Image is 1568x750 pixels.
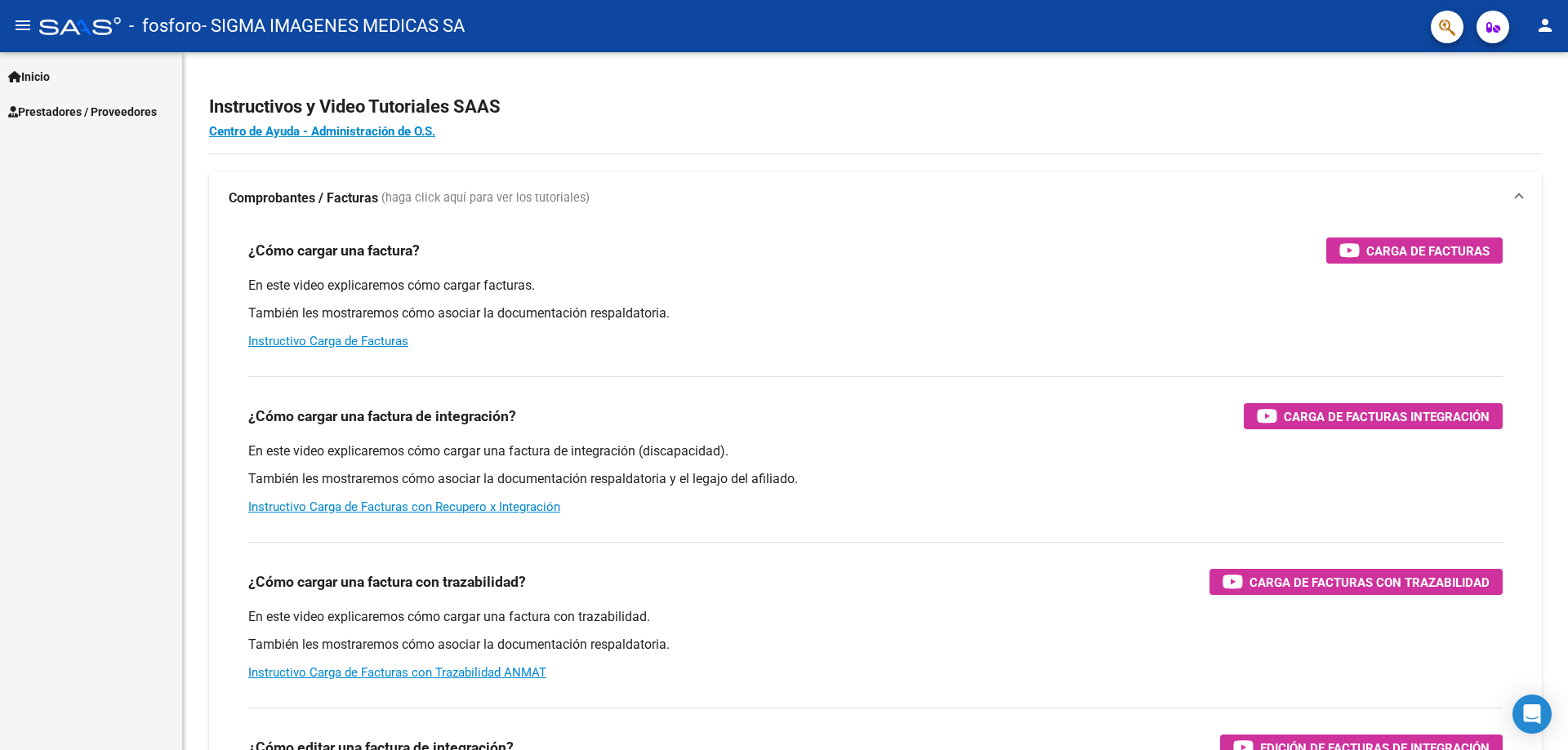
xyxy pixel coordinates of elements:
[248,470,1503,488] p: También les mostraremos cómo asociar la documentación respaldatoria y el legajo del afiliado.
[13,16,33,35] mat-icon: menu
[248,304,1503,322] p: También les mostraremos cómo asociar la documentación respaldatoria.
[1366,241,1490,261] span: Carga de Facturas
[1209,569,1503,595] button: Carga de Facturas con Trazabilidad
[202,8,465,44] span: - SIGMA IMAGENES MEDICAS SA
[248,277,1503,295] p: En este video explicaremos cómo cargar facturas.
[1512,695,1552,734] div: Open Intercom Messenger
[248,570,526,593] h3: ¿Cómo cargar una factura con trazabilidad?
[8,103,157,121] span: Prestadores / Proveedores
[8,68,50,86] span: Inicio
[209,124,435,139] a: Centro de Ayuda - Administración de O.S.
[248,239,420,262] h3: ¿Cómo cargar una factura?
[1535,16,1555,35] mat-icon: person
[248,636,1503,654] p: También les mostraremos cómo asociar la documentación respaldatoria.
[1249,572,1490,592] span: Carga de Facturas con Trazabilidad
[248,499,560,514] a: Instructivo Carga de Facturas con Recupero x Integración
[248,334,408,348] a: Instructivo Carga de Facturas
[229,189,378,207] strong: Comprobantes / Facturas
[209,91,1542,122] h2: Instructivos y Video Tutoriales SAAS
[1326,237,1503,264] button: Carga de Facturas
[248,665,546,680] a: Instructivo Carga de Facturas con Trazabilidad ANMAT
[129,8,202,44] span: - fosforo
[381,189,590,207] span: (haga click aquí para ver los tutoriales)
[209,172,1542,224] mat-expansion-panel-header: Comprobantes / Facturas (haga click aquí para ver los tutoriales)
[1284,406,1490,427] span: Carga de Facturas Integración
[248,405,516,428] h3: ¿Cómo cargar una factura de integración?
[248,608,1503,626] p: En este video explicaremos cómo cargar una factura con trazabilidad.
[248,442,1503,460] p: En este video explicaremos cómo cargar una factura de integración (discapacidad).
[1244,403,1503,429] button: Carga de Facturas Integración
